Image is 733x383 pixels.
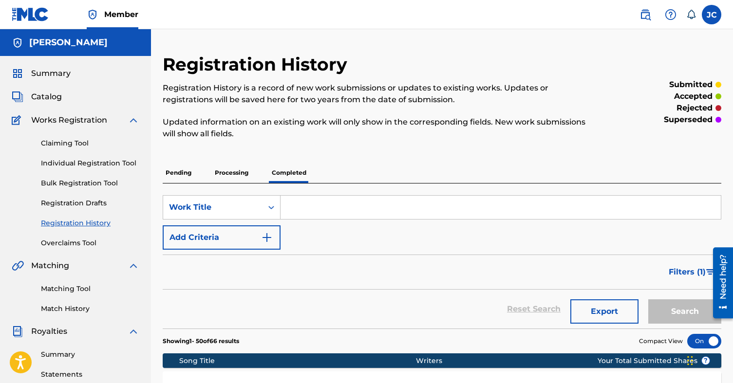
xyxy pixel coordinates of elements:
[661,5,680,24] div: Help
[12,68,71,79] a: SummarySummary
[687,346,693,375] div: Drag
[12,37,23,49] img: Accounts
[29,37,108,48] h5: Jesse Cabrera
[677,102,713,114] p: rejected
[87,9,98,20] img: Top Rightsholder
[686,10,696,19] div: Notifications
[12,7,49,21] img: MLC Logo
[179,356,416,366] div: Song Title
[41,158,139,168] a: Individual Registration Tool
[664,114,713,126] p: superseded
[41,284,139,294] a: Matching Tool
[41,198,139,208] a: Registration Drafts
[169,201,257,213] div: Work Title
[12,68,23,79] img: Summary
[665,9,677,20] img: help
[598,356,710,366] span: Your Total Submitted Shares
[41,369,139,380] a: Statements
[684,336,733,383] iframe: Chat Widget
[663,260,721,284] button: Filters (1)
[674,91,713,102] p: accepted
[163,195,721,328] form: Search Form
[416,356,628,366] div: Writers
[41,238,139,248] a: Overclaims Tool
[31,114,107,126] span: Works Registration
[163,116,593,140] p: Updated information on an existing work will only show in the corresponding fields. New work subm...
[163,54,352,75] h2: Registration History
[128,326,139,337] img: expand
[41,349,139,360] a: Summary
[31,68,71,79] span: Summary
[269,163,309,183] p: Completed
[163,82,593,106] p: Registration History is a record of new work submissions or updates to existing works. Updates or...
[41,304,139,314] a: Match History
[31,326,67,337] span: Royalties
[41,178,139,188] a: Bulk Registration Tool
[639,9,651,20] img: search
[12,260,24,272] img: Matching
[636,5,655,24] a: Public Search
[702,5,721,24] div: User Menu
[104,9,138,20] span: Member
[12,326,23,337] img: Royalties
[12,91,62,103] a: CatalogCatalog
[12,91,23,103] img: Catalog
[41,138,139,148] a: Claiming Tool
[128,114,139,126] img: expand
[163,337,239,346] p: Showing 1 - 50 of 66 results
[163,225,281,250] button: Add Criteria
[163,163,194,183] p: Pending
[212,163,251,183] p: Processing
[41,218,139,228] a: Registration History
[669,79,713,91] p: submitted
[570,299,639,324] button: Export
[31,91,62,103] span: Catalog
[261,232,273,243] img: 9d2ae6d4665cec9f34b9.svg
[669,266,706,278] span: Filters ( 1 )
[31,260,69,272] span: Matching
[128,260,139,272] img: expand
[639,337,683,346] span: Compact View
[706,243,733,322] iframe: Resource Center
[12,114,24,126] img: Works Registration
